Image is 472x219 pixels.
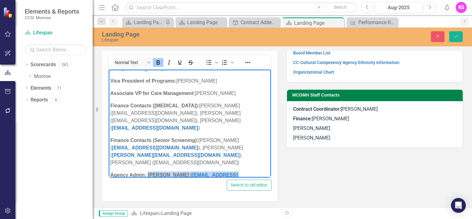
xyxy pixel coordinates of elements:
[375,2,422,13] button: Aug-2025
[112,58,153,67] button: Block Normal Text
[164,58,174,67] button: Italic
[334,5,347,10] span: Search
[25,44,86,55] input: Search Below...
[377,4,420,11] div: Aug-2025
[185,58,196,67] button: Strikethrough
[293,60,399,65] a: CC-Cultural Competency Agency Ethnicity Information
[140,210,159,216] a: Lifespan
[451,198,466,213] div: Open Intercom Messenger
[161,210,192,216] div: Landing Page
[293,106,341,112] strong: Contract Coordinator:
[293,114,457,124] p: [PERSON_NAME]
[99,210,128,217] span: Assign Group
[293,106,378,112] span: [PERSON_NAME]
[3,7,14,18] img: ClearPoint Strategy
[131,210,278,217] div: »
[293,50,331,55] a: Board Member List
[230,19,278,26] a: Contract Addendum
[177,19,225,26] a: Landing Page
[31,85,51,92] a: Elements
[293,116,312,122] strong: Finance:
[134,19,164,26] div: Landing Page
[54,85,64,91] div: 11
[115,60,145,65] span: Normal Text
[187,19,225,26] div: Landing Page
[242,58,253,67] button: Reveal or hide additional toolbar items
[292,93,460,97] h3: MCOMH Staff Contacts
[293,124,457,133] p: [PERSON_NAME]
[59,62,71,67] div: 262
[51,97,61,102] div: 6
[456,2,467,13] button: KS
[34,73,93,80] a: Monroe
[219,58,235,67] div: Numbered list
[153,58,163,67] button: Bold
[31,61,56,68] a: Scorecards
[325,3,356,12] button: Search
[2,103,129,115] strong: Agency Admin: [PERSON_NAME] (
[241,19,278,26] div: Contract Addendum
[102,38,301,42] div: Lifespan
[31,97,48,104] a: Reports
[227,180,272,191] button: Switch to old editor
[25,29,86,36] a: Lifespan
[293,70,334,75] a: Organizational Chart
[293,133,457,142] p: [PERSON_NAME]
[109,70,271,178] iframe: Rich Text Area
[25,8,79,15] span: Elements & Reports
[102,31,301,38] div: Landing Page
[358,19,396,26] div: Performance Report
[294,19,343,27] div: Landing Page
[25,15,79,20] small: CCSI: Monroe
[124,19,164,26] a: Landing Page
[125,2,357,13] input: Search ClearPoint...
[175,58,185,67] button: Underline
[204,58,219,67] div: Bullet list
[348,19,396,26] a: Performance Report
